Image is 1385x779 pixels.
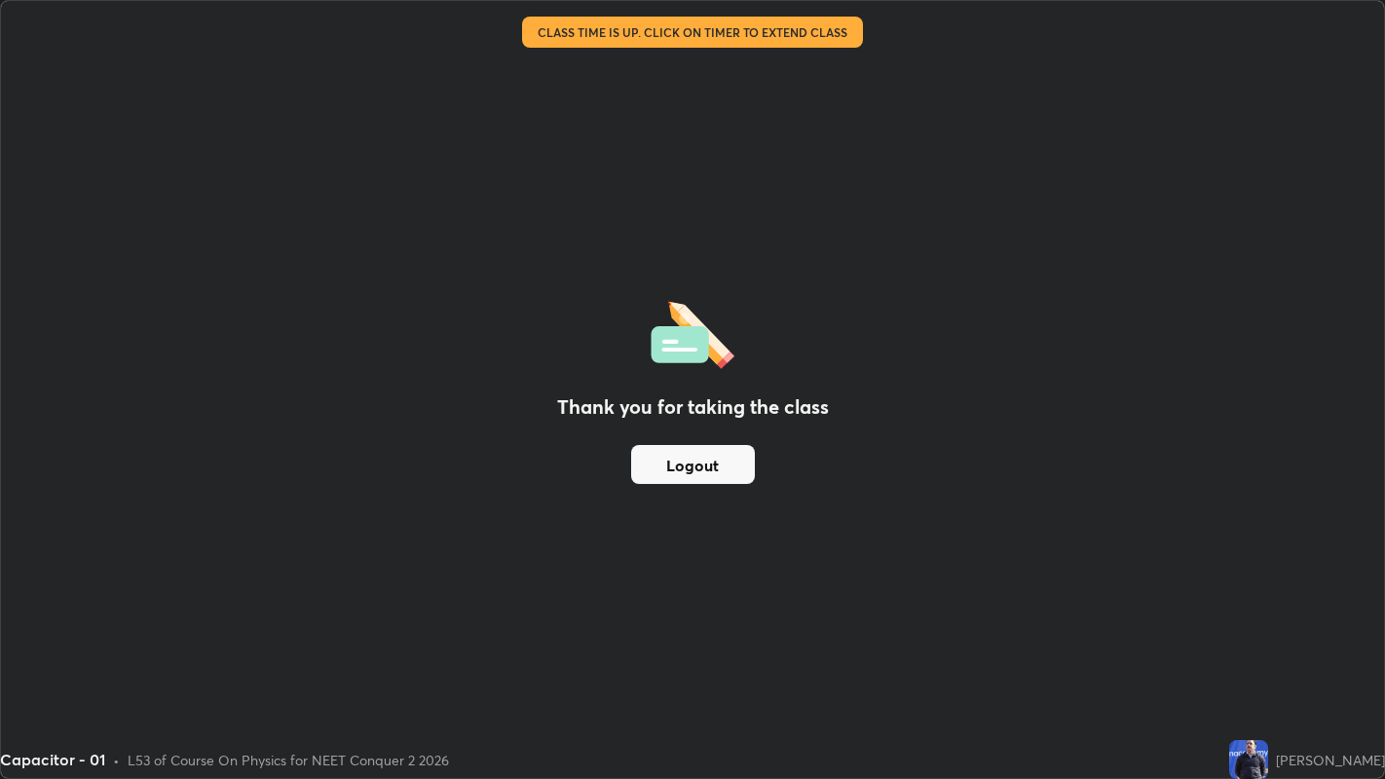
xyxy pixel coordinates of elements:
[128,750,449,770] div: L53 of Course On Physics for NEET Conquer 2 2026
[1276,750,1385,770] div: [PERSON_NAME]
[651,295,734,369] img: offlineFeedback.1438e8b3.svg
[113,750,120,770] div: •
[557,392,829,422] h2: Thank you for taking the class
[1229,740,1268,779] img: 0fac2fe1a61b44c9b83749fbfb6ae1ce.jpg
[631,445,755,484] button: Logout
